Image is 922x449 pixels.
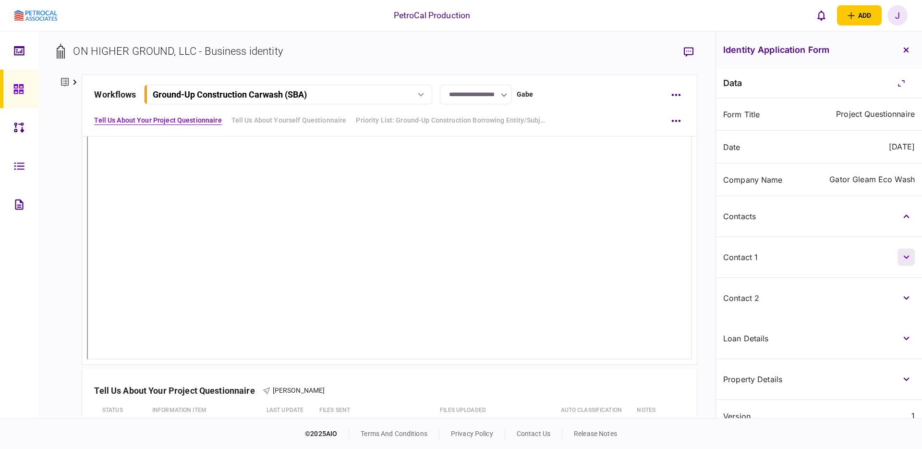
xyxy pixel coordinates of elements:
[94,88,136,101] div: workflows
[723,412,815,420] div: version
[723,335,815,342] div: Loan Details
[723,212,815,220] div: Contacts
[517,430,550,437] a: contact us
[94,386,262,396] div: Tell Us About Your Project Questionnaire
[893,75,910,92] button: Collapse/Expand All
[723,176,815,184] div: Company Name
[94,115,221,125] a: Tell Us About Your Project Questionnaire
[723,253,815,261] div: contact 1
[811,5,831,25] button: open notifications list
[14,10,57,21] img: client company logo
[889,142,915,151] div: [DATE]
[451,430,493,437] a: privacy policy
[73,43,282,59] div: ON HIGHER GROUND, LLC - Business identity
[394,9,471,22] div: PetroCal Production
[435,399,556,422] th: Files uploaded
[829,175,915,184] div: Gator Gleam Eco Wash
[95,399,147,422] th: status
[574,430,617,437] a: release notes
[147,399,262,422] th: Information item
[556,399,632,422] th: auto classification
[231,115,347,125] a: Tell Us About Yourself Questionnaire
[723,294,815,302] div: contact 2
[632,399,660,422] th: notes
[723,111,815,118] div: Form Title
[723,143,815,151] div: Date
[887,5,908,25] button: J
[305,429,349,439] div: © 2025 AIO
[723,46,829,54] h3: Identity application form
[723,78,742,88] div: data
[153,89,307,100] div: Ground-Up Construction Carwash (SBA)
[356,115,548,125] a: Priority List: Ground-Up Construction Borrowing Entity/Subject Site Checklist - Carwash (SBA)
[144,85,432,104] button: Ground-Up Construction Carwash (SBA)
[837,5,882,25] button: open adding identity options
[517,89,534,100] div: Gabe
[262,399,315,422] th: last update
[315,399,435,422] th: files sent
[911,412,915,421] div: 1
[836,110,915,119] div: Project Questionnaire
[361,430,427,437] a: terms and conditions
[723,375,815,383] div: Property Details
[273,387,325,394] span: [PERSON_NAME]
